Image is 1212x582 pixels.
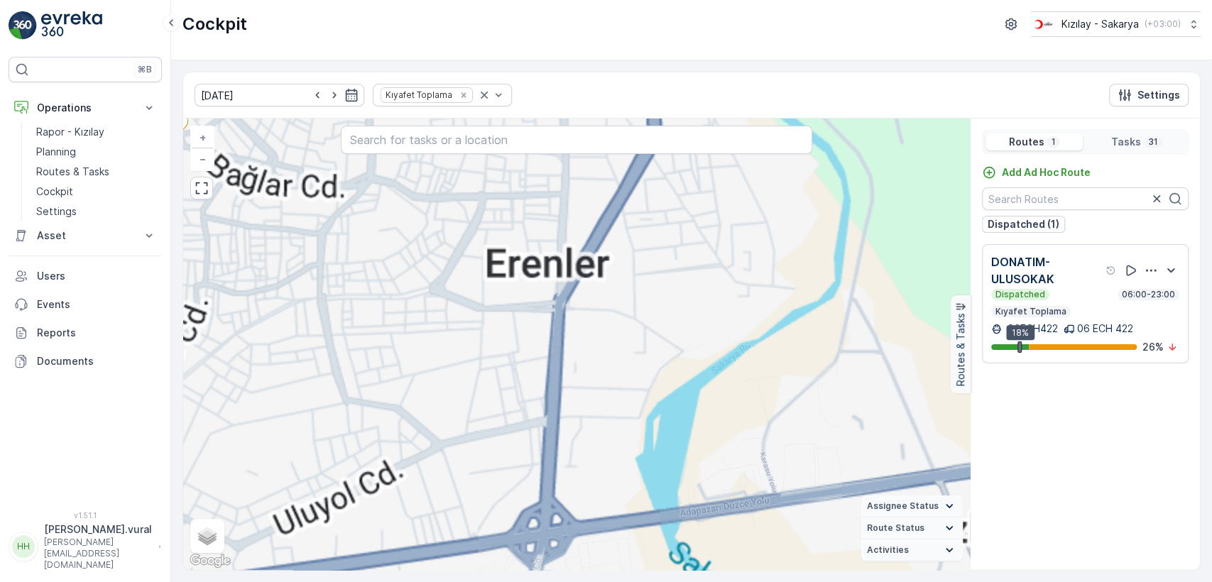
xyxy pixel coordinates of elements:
[31,142,162,162] a: Planning
[182,13,247,35] p: Cockpit
[31,202,162,221] a: Settings
[954,314,968,387] p: Routes & Tasks
[9,347,162,375] a: Documents
[1005,322,1058,336] p: 06ECH422
[37,354,156,368] p: Documents
[861,539,963,561] summary: Activities
[9,94,162,122] button: Operations
[867,544,909,556] span: Activities
[982,165,1091,180] a: Add Ad Hoc Route
[1137,88,1180,102] p: Settings
[37,229,133,243] p: Asset
[982,216,1065,233] button: Dispatched (1)
[36,185,73,199] p: Cockpit
[200,131,206,143] span: +
[31,122,162,142] a: Rapor - Kızılay
[37,101,133,115] p: Operations
[456,89,471,101] div: Remove Kıyafet Toplama
[994,306,1068,317] p: Kıyafet Toplama
[1105,265,1117,276] div: Help Tooltip Icon
[1077,322,1133,336] p: 06 ECH 422
[982,187,1189,210] input: Search Routes
[192,148,213,170] a: Zoom Out
[36,145,76,159] p: Planning
[1109,84,1189,106] button: Settings
[192,520,223,551] a: Layers
[1031,16,1056,32] img: k%C4%B1z%C4%B1lay_DTAvauz.png
[381,88,454,101] div: Kıyafet Toplama
[36,204,77,219] p: Settings
[44,522,152,537] p: [PERSON_NAME].vural
[867,522,924,534] span: Route Status
[1120,289,1176,300] p: 06:00-23:00
[1145,18,1181,30] p: ( +03:00 )
[341,126,813,154] input: Search for tasks or a location
[200,153,207,165] span: −
[187,551,234,570] img: Google
[9,290,162,319] a: Events
[192,127,213,148] a: Zoom In
[37,326,156,340] p: Reports
[1006,325,1034,341] div: 18%
[1111,135,1141,149] p: Tasks
[861,517,963,539] summary: Route Status
[1008,135,1044,149] p: Routes
[994,289,1047,300] p: Dispatched
[37,297,156,312] p: Events
[36,165,109,179] p: Routes & Tasks
[9,522,162,571] button: HH[PERSON_NAME].vural[PERSON_NAME][EMAIL_ADDRESS][DOMAIN_NAME]
[988,217,1059,231] p: Dispatched (1)
[991,253,1103,287] p: DONATIM-ULUSOKAK
[9,511,162,520] span: v 1.51.1
[44,537,152,571] p: [PERSON_NAME][EMAIL_ADDRESS][DOMAIN_NAME]
[195,84,364,106] input: dd/mm/yyyy
[1002,165,1091,180] p: Add Ad Hoc Route
[1142,340,1164,354] p: 26 %
[31,182,162,202] a: Cockpit
[36,125,104,139] p: Rapor - Kızılay
[1031,11,1201,37] button: Kızılay - Sakarya(+03:00)
[9,11,37,40] img: logo
[12,535,35,558] div: HH
[138,64,152,75] p: ⌘B
[9,319,162,347] a: Reports
[861,495,963,517] summary: Assignee Status
[9,221,162,250] button: Asset
[867,500,939,512] span: Assignee Status
[41,11,102,40] img: logo_light-DOdMpM7g.png
[31,162,162,182] a: Routes & Tasks
[1147,136,1159,148] p: 31
[1049,136,1057,148] p: 1
[1061,17,1139,31] p: Kızılay - Sakarya
[37,269,156,283] p: Users
[187,551,234,570] a: Open this area in Google Maps (opens a new window)
[9,262,162,290] a: Users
